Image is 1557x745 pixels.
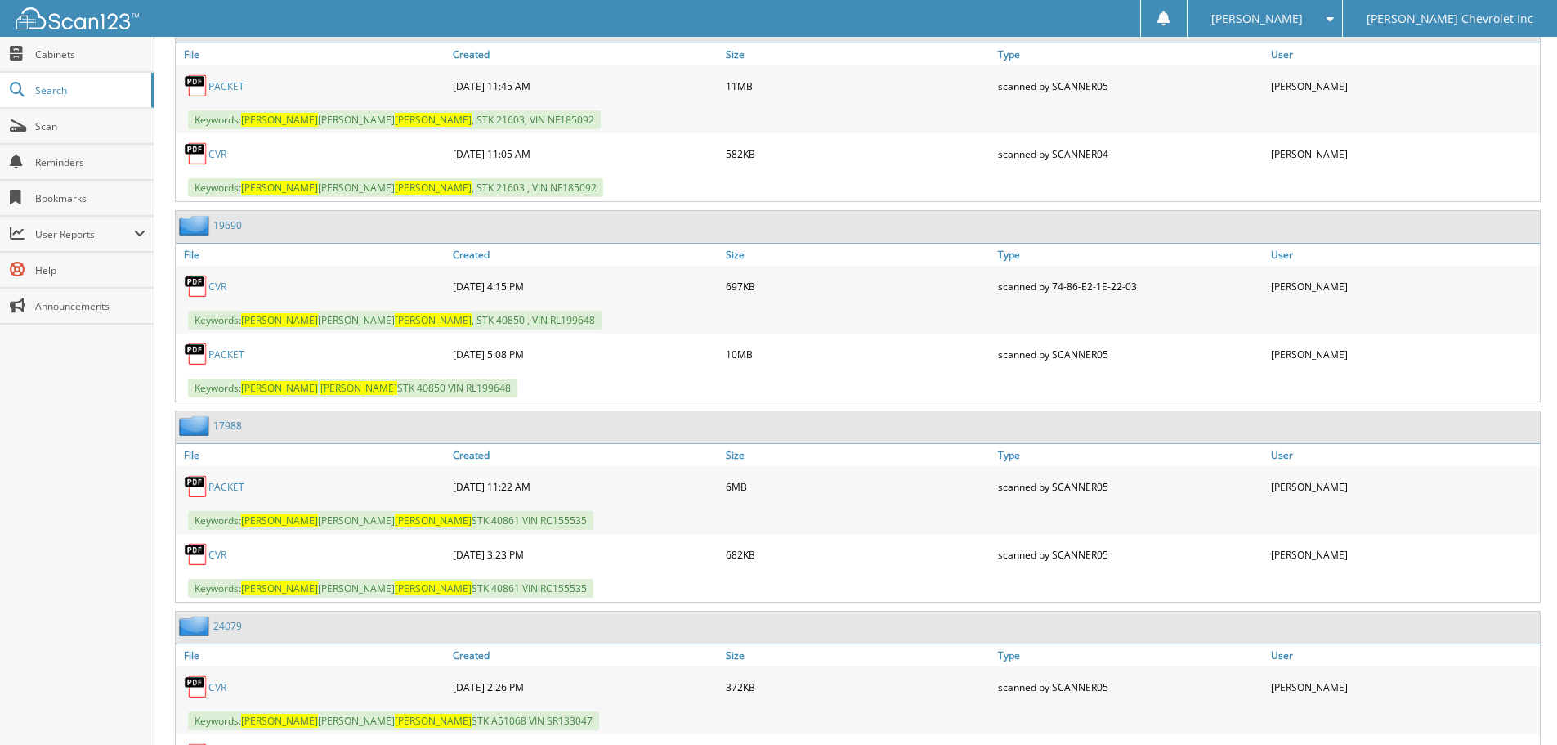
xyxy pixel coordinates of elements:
span: Keywords: [PERSON_NAME] STK A51068 VIN SR133047 [188,711,599,730]
a: Size [722,244,995,266]
a: Created [449,444,722,466]
div: [DATE] 11:45 AM [449,70,722,102]
a: PACKET [208,79,244,93]
a: Created [449,244,722,266]
span: [PERSON_NAME] [241,113,318,127]
span: [PERSON_NAME] [320,381,397,395]
div: [DATE] 2:26 PM [449,671,722,703]
a: User [1267,644,1540,666]
img: folder2.png [179,415,213,436]
span: Bookmarks [35,191,145,205]
a: Type [994,244,1267,266]
span: Keywords: [PERSON_NAME] , STK 40850 , VIN RL199648 [188,311,602,330]
div: 11MB [722,70,995,102]
span: Keywords: STK 40850 VIN RL199648 [188,379,517,397]
a: PACKET [208,480,244,494]
a: Created [449,644,722,666]
img: PDF.png [184,141,208,166]
a: Created [449,43,722,65]
a: Size [722,43,995,65]
a: File [176,444,449,466]
a: Type [994,644,1267,666]
div: [DATE] 11:22 AM [449,470,722,503]
div: scanned by SCANNER04 [994,137,1267,170]
a: CVR [208,680,226,694]
span: [PERSON_NAME] [395,113,472,127]
span: [PERSON_NAME] [395,581,472,595]
img: PDF.png [184,342,208,366]
a: 19690 [213,218,242,232]
span: [PERSON_NAME] [241,581,318,595]
a: PACKET [208,348,244,361]
a: File [176,244,449,266]
img: PDF.png [184,542,208,567]
div: [DATE] 4:15 PM [449,270,722,303]
div: [PERSON_NAME] [1267,470,1540,503]
div: scanned by SCANNER05 [994,70,1267,102]
span: [PERSON_NAME] [1211,14,1303,24]
a: Type [994,43,1267,65]
div: 697KB [722,270,995,303]
span: [PERSON_NAME] [395,181,472,195]
img: PDF.png [184,74,208,98]
span: [PERSON_NAME] [241,381,318,395]
div: [PERSON_NAME] [1267,538,1540,571]
span: [PERSON_NAME] Chevrolet Inc [1367,14,1533,24]
span: Search [35,83,143,97]
div: scanned by SCANNER05 [994,470,1267,503]
a: User [1267,43,1540,65]
div: scanned by SCANNER05 [994,538,1267,571]
span: Keywords: [PERSON_NAME] STK 40861 VIN RC155535 [188,579,593,598]
span: Scan [35,119,145,133]
span: Cabinets [35,47,145,61]
div: [DATE] 5:08 PM [449,338,722,370]
span: Keywords: [PERSON_NAME] , STK 21603, VIN NF185092 [188,110,601,129]
div: scanned by SCANNER05 [994,671,1267,703]
img: PDF.png [184,675,208,699]
span: [PERSON_NAME] [241,181,318,195]
div: 372KB [722,671,995,703]
a: 24079 [213,619,242,633]
span: [PERSON_NAME] [241,514,318,527]
a: Type [994,444,1267,466]
span: [PERSON_NAME] [241,714,318,728]
div: [PERSON_NAME] [1267,671,1540,703]
div: 582KB [722,137,995,170]
a: File [176,644,449,666]
a: File [176,43,449,65]
span: [PERSON_NAME] [395,313,472,327]
div: 6MB [722,470,995,503]
iframe: Chat Widget [1475,666,1557,745]
span: Help [35,263,145,277]
a: User [1267,444,1540,466]
img: PDF.png [184,274,208,298]
span: [PERSON_NAME] [241,313,318,327]
img: folder2.png [179,215,213,236]
span: User Reports [35,227,134,241]
a: Size [722,644,995,666]
span: [PERSON_NAME] [395,714,472,728]
img: PDF.png [184,474,208,499]
span: [PERSON_NAME] [395,514,472,527]
div: [PERSON_NAME] [1267,137,1540,170]
a: CVR [208,280,226,294]
span: Announcements [35,299,145,313]
div: 682KB [722,538,995,571]
div: [DATE] 11:05 AM [449,137,722,170]
div: scanned by 74-86-E2-1E-22-03 [994,270,1267,303]
span: Reminders [35,155,145,169]
a: Size [722,444,995,466]
img: scan123-logo-white.svg [16,7,139,29]
div: 10MB [722,338,995,370]
span: Keywords: [PERSON_NAME] STK 40861 VIN RC155535 [188,511,593,530]
a: 17988 [213,419,242,433]
div: [DATE] 3:23 PM [449,538,722,571]
a: User [1267,244,1540,266]
img: folder2.png [179,616,213,636]
div: [PERSON_NAME] [1267,270,1540,303]
div: [PERSON_NAME] [1267,338,1540,370]
div: [PERSON_NAME] [1267,70,1540,102]
span: Keywords: [PERSON_NAME] , STK 21603 , VIN NF185092 [188,178,603,197]
a: CVR [208,548,226,562]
